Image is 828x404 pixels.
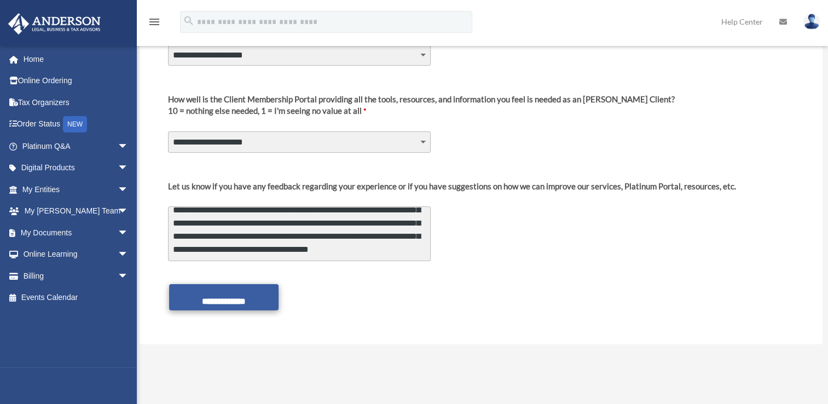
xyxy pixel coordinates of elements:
[118,222,140,244] span: arrow_drop_down
[8,157,145,179] a: Digital Productsarrow_drop_down
[118,157,140,180] span: arrow_drop_down
[168,181,736,192] div: Let us know if you have any feedback regarding your experience or if you have suggestions on how ...
[118,265,140,287] span: arrow_drop_down
[168,94,675,125] label: 10 = nothing else needed, 1 = I'm seeing no value at all
[8,178,145,200] a: My Entitiesarrow_drop_down
[8,265,145,287] a: Billingarrow_drop_down
[8,135,145,157] a: Platinum Q&Aarrow_drop_down
[8,48,145,70] a: Home
[118,135,140,158] span: arrow_drop_down
[8,244,145,266] a: Online Learningarrow_drop_down
[5,13,104,34] img: Anderson Advisors Platinum Portal
[148,19,161,28] a: menu
[8,200,145,222] a: My [PERSON_NAME] Teamarrow_drop_down
[183,15,195,27] i: search
[8,70,145,92] a: Online Ordering
[8,113,145,136] a: Order StatusNEW
[803,14,820,30] img: User Pic
[8,222,145,244] a: My Documentsarrow_drop_down
[8,287,145,309] a: Events Calendar
[118,200,140,223] span: arrow_drop_down
[63,116,87,132] div: NEW
[168,94,675,105] div: How well is the Client Membership Portal providing all the tools, resources, and information you ...
[148,15,161,28] i: menu
[118,244,140,266] span: arrow_drop_down
[118,178,140,201] span: arrow_drop_down
[8,91,145,113] a: Tax Organizers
